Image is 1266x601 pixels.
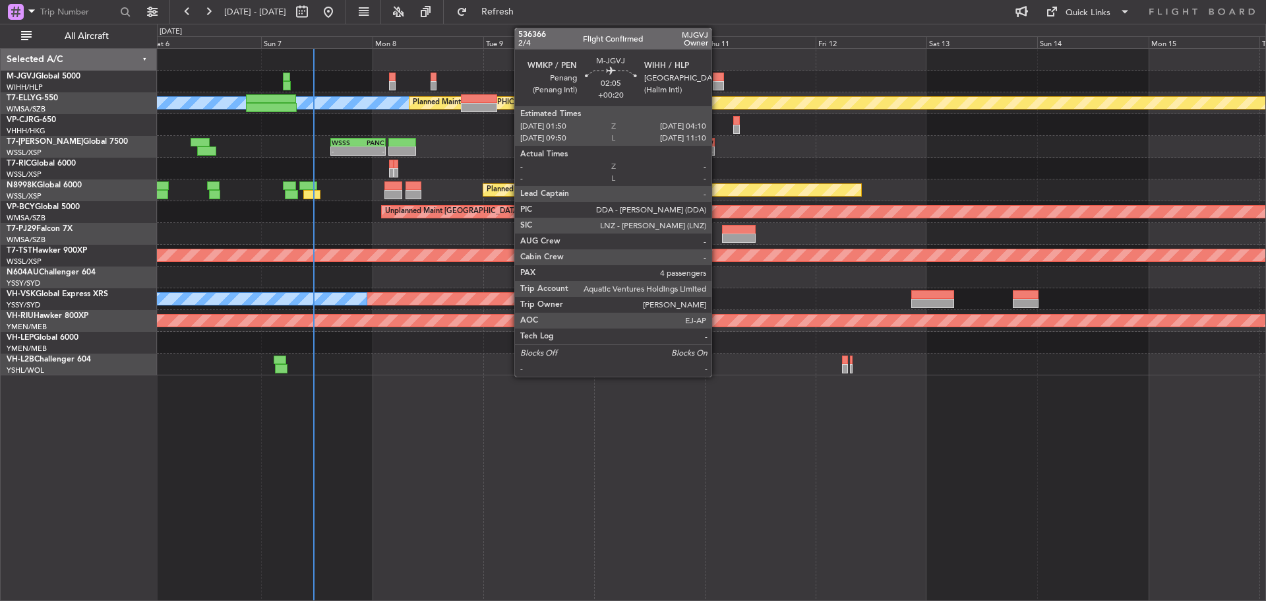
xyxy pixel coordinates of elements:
div: [DATE] [160,26,182,38]
a: YMEN/MEB [7,344,47,354]
input: Trip Number [40,2,116,22]
span: M-JGVJ [7,73,36,80]
div: OMDW [687,139,713,146]
a: WMSA/SZB [7,213,45,223]
div: Sat 13 [926,36,1037,48]
a: VH-L2BChallenger 604 [7,356,91,364]
a: YSSY/SYD [7,300,40,310]
a: T7-ELLYG-550 [7,94,58,102]
span: Refresh [470,7,526,16]
div: Tue 9 [483,36,594,48]
span: T7-TST [7,247,32,255]
a: VP-CJRG-650 [7,116,56,124]
span: VH-LEP [7,334,34,342]
div: Mon 8 [373,36,483,48]
div: Fri 12 [816,36,926,48]
a: T7-TSTHawker 900XP [7,247,87,255]
div: PANC [358,139,384,146]
a: T7-[PERSON_NAME]Global 7500 [7,138,128,146]
a: VHHH/HKG [7,126,45,136]
div: Sun 14 [1037,36,1148,48]
div: Sun 7 [261,36,372,48]
div: - [661,147,687,155]
span: VH-VSK [7,290,36,298]
span: T7-PJ29 [7,225,36,233]
a: M-JGVJGlobal 5000 [7,73,80,80]
div: - [358,147,384,155]
a: YSSY/SYD [7,278,40,288]
a: T7-RICGlobal 6000 [7,160,76,168]
div: Thu 11 [705,36,816,48]
span: N8998K [7,181,37,189]
a: VH-LEPGlobal 6000 [7,334,78,342]
a: VP-BCYGlobal 5000 [7,203,80,211]
button: Refresh [450,1,529,22]
span: VH-L2B [7,356,34,364]
a: N8998KGlobal 6000 [7,181,82,189]
div: Wed 10 [594,36,705,48]
span: VH-RIU [7,312,34,320]
span: T7-RIC [7,160,31,168]
a: WSSL/XSP [7,257,42,267]
a: YMEN/MEB [7,322,47,332]
span: T7-[PERSON_NAME] [7,138,83,146]
a: WSSL/XSP [7,191,42,201]
span: VP-BCY [7,203,35,211]
a: YSHL/WOL [7,365,44,375]
a: WMSA/SZB [7,235,45,245]
a: WIHH/HLP [7,82,43,92]
div: - [332,147,358,155]
a: N604AUChallenger 604 [7,269,96,276]
a: VH-VSKGlobal Express XRS [7,290,108,298]
span: N604AU [7,269,39,276]
div: Planned Maint [GEOGRAPHIC_DATA] ([GEOGRAPHIC_DATA] Intl) [413,93,633,113]
button: Quick Links [1039,1,1137,22]
a: WMSA/SZB [7,104,45,114]
div: Sat 6 [150,36,261,48]
div: Unplanned Maint [GEOGRAPHIC_DATA] (Sultan [PERSON_NAME] [PERSON_NAME] - Subang) [385,202,702,222]
div: - [687,147,713,155]
a: WSSL/XSP [7,148,42,158]
span: All Aircraft [34,32,139,41]
button: All Aircraft [15,26,143,47]
span: VP-CJR [7,116,34,124]
div: Mon 15 [1149,36,1259,48]
div: Quick Links [1066,7,1110,20]
a: T7-PJ29Falcon 7X [7,225,73,233]
a: WSSL/XSP [7,170,42,179]
a: VH-RIUHawker 800XP [7,312,88,320]
span: [DATE] - [DATE] [224,6,286,18]
div: Planned Maint [GEOGRAPHIC_DATA] (Seletar) [487,180,642,200]
div: WSSS [332,139,358,146]
span: T7-ELLY [7,94,36,102]
div: KEWR [661,139,687,146]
